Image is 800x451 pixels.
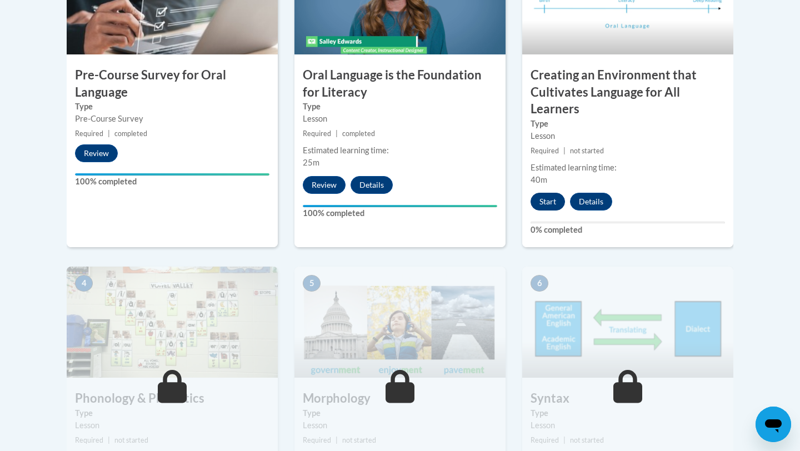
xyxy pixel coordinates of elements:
[342,129,375,138] span: completed
[531,162,725,174] div: Estimated learning time:
[294,267,506,378] img: Course Image
[294,390,506,407] h3: Morphology
[531,118,725,130] label: Type
[336,129,338,138] span: |
[114,436,148,444] span: not started
[351,176,393,194] button: Details
[522,67,733,118] h3: Creating an Environment that Cultivates Language for All Learners
[303,419,497,432] div: Lesson
[570,193,612,211] button: Details
[563,147,566,155] span: |
[570,436,604,444] span: not started
[303,176,346,194] button: Review
[303,113,497,125] div: Lesson
[531,147,559,155] span: Required
[522,390,733,407] h3: Syntax
[531,130,725,142] div: Lesson
[67,67,278,101] h3: Pre-Course Survey for Oral Language
[303,144,497,157] div: Estimated learning time:
[531,224,725,236] label: 0% completed
[336,436,338,444] span: |
[303,158,319,167] span: 25m
[303,205,497,207] div: Your progress
[75,407,269,419] label: Type
[531,275,548,292] span: 6
[75,419,269,432] div: Lesson
[570,147,604,155] span: not started
[303,129,331,138] span: Required
[531,407,725,419] label: Type
[303,436,331,444] span: Required
[75,275,93,292] span: 4
[67,267,278,378] img: Course Image
[303,407,497,419] label: Type
[563,436,566,444] span: |
[531,193,565,211] button: Start
[75,173,269,176] div: Your progress
[303,207,497,219] label: 100% completed
[522,267,733,378] img: Course Image
[531,175,547,184] span: 40m
[75,176,269,188] label: 100% completed
[303,275,321,292] span: 5
[108,129,110,138] span: |
[531,419,725,432] div: Lesson
[303,101,497,113] label: Type
[75,113,269,125] div: Pre-Course Survey
[114,129,147,138] span: completed
[756,407,791,442] iframe: Button to launch messaging window
[294,67,506,101] h3: Oral Language is the Foundation for Literacy
[75,144,118,162] button: Review
[75,436,103,444] span: Required
[75,129,103,138] span: Required
[67,390,278,407] h3: Phonology & Phonetics
[531,436,559,444] span: Required
[342,436,376,444] span: not started
[108,436,110,444] span: |
[75,101,269,113] label: Type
